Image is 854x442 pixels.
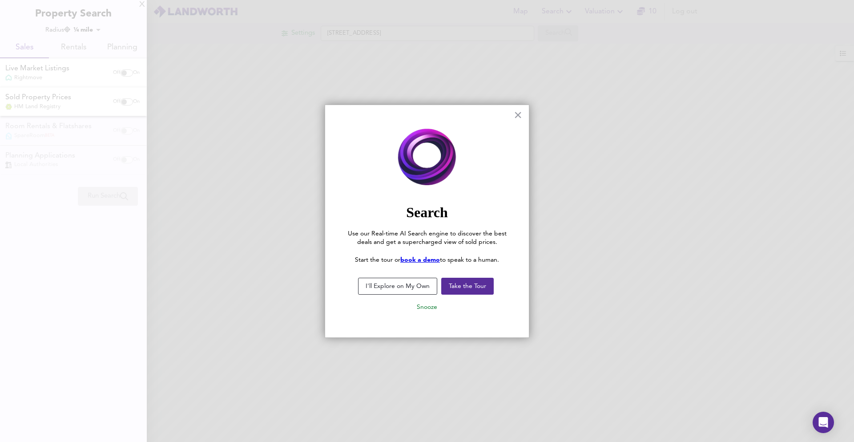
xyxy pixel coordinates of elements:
span: to speak to a human. [440,257,499,263]
div: Open Intercom Messenger [813,412,834,433]
button: I'll Explore on My Own [358,278,437,295]
img: Employee Photo [343,123,511,192]
span: Start the tour or [355,257,400,263]
p: Use our Real-time AI Search engine to discover the best deals and get a supercharged view of sold... [343,230,511,247]
h2: Search [343,204,511,221]
a: book a demo [400,257,440,263]
button: Snooze [410,299,444,315]
button: Close [514,108,522,122]
button: Take the Tour [441,278,494,295]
